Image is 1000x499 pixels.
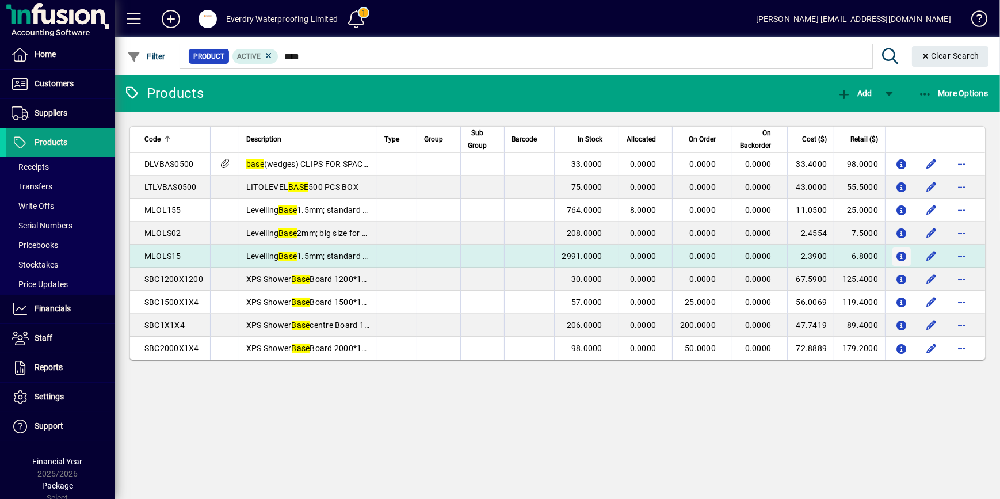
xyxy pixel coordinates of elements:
span: MLOL155 [144,205,181,215]
span: Barcode [512,133,537,146]
span: 0.0000 [630,228,657,238]
button: Edit [922,178,941,196]
span: Clear Search [921,51,980,60]
td: 7.5000 [834,222,885,245]
span: 206.0000 [567,321,602,330]
span: 0.0000 [630,275,657,284]
div: Sub Group [468,127,497,152]
span: 98.0000 [571,344,602,353]
span: Transfers [12,182,52,191]
span: Add [837,89,872,98]
span: 2991.0000 [562,252,602,261]
span: 0.0000 [690,252,716,261]
a: Price Updates [6,275,115,294]
td: 11.0500 [787,199,834,222]
span: Product [193,51,224,62]
div: Everdry Waterproofing Limited [226,10,338,28]
span: SBC1200X1200 [144,275,203,284]
span: DLVBAS0500 [144,159,194,169]
span: 0.0000 [745,228,772,238]
td: 72.8889 [787,337,834,360]
div: Allocated [626,133,666,146]
span: XPS Shower Board 2000*1000*40mm;coating thick [246,344,453,353]
div: Products [124,84,204,102]
a: Support [6,412,115,441]
button: More options [952,224,971,242]
span: Levelling 1.5mm; standard size for 2-12mm 100 PIECES [246,252,468,261]
em: BASE [288,182,308,192]
div: Group [424,133,453,146]
button: Edit [922,155,941,173]
em: Base [278,252,297,261]
button: More options [952,201,971,219]
td: 33.4000 [787,153,834,176]
span: 33.0000 [571,159,602,169]
span: 0.0000 [745,205,772,215]
span: Staff [35,333,52,342]
button: More options [952,178,971,196]
span: 208.0000 [567,228,602,238]
button: Edit [922,247,941,265]
span: 0.0000 [745,275,772,284]
div: Type [384,133,410,146]
span: In Stock [578,133,602,146]
span: Settings [35,392,64,401]
button: Edit [922,201,941,219]
span: Reports [35,363,63,372]
em: Base [292,321,310,330]
a: Customers [6,70,115,98]
button: More options [952,155,971,173]
button: More options [952,270,971,288]
button: Filter [124,46,169,67]
span: 30.0000 [571,275,602,284]
span: Levelling 2mm; big size for 12-20mm tile; 100 [246,228,428,238]
span: 0.0000 [690,275,716,284]
span: 50.0000 [685,344,716,353]
span: 0.0000 [745,159,772,169]
span: MLOLS02 [144,228,181,238]
button: More Options [915,83,991,104]
em: Base [292,298,310,307]
span: 0.0000 [745,321,772,330]
em: base [246,159,264,169]
button: More options [952,247,971,265]
button: More options [952,316,971,334]
button: Add [834,83,875,104]
a: Suppliers [6,99,115,128]
span: 0.0000 [745,252,772,261]
span: Allocated [627,133,656,146]
a: Settings [6,383,115,412]
span: 75.0000 [571,182,602,192]
a: Financials [6,295,115,323]
a: Write Offs [6,196,115,216]
span: 0.0000 [690,205,716,215]
span: Serial Numbers [12,221,72,230]
button: More options [952,339,971,357]
span: Levelling 1.5mm; standard size for 2-12mm 500 PIECES [246,205,468,215]
span: Retail ($) [850,133,878,146]
span: Financials [35,304,71,313]
em: Base [292,344,310,353]
div: Description [246,133,370,146]
span: 0.0000 [630,298,657,307]
div: On Order [680,133,726,146]
span: 0.0000 [745,298,772,307]
a: Pricebooks [6,235,115,255]
a: Transfers [6,177,115,196]
div: Barcode [512,133,547,146]
span: More Options [918,89,988,98]
span: 0.0000 [745,182,772,192]
span: Pricebooks [12,241,58,250]
span: Write Offs [12,201,54,211]
span: Code [144,133,161,146]
div: On Backorder [739,127,781,152]
a: Receipts [6,157,115,177]
span: 0.0000 [690,182,716,192]
td: 89.4000 [834,314,885,337]
span: Home [35,49,56,59]
span: MLOLS15 [144,252,181,261]
td: 2.3900 [787,245,834,268]
span: SBC1X1X4 [144,321,185,330]
em: Base [278,228,297,238]
span: Support [35,421,63,431]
